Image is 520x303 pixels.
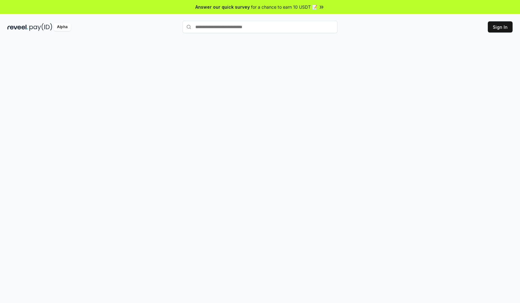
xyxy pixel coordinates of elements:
[488,21,513,32] button: Sign In
[54,23,71,31] div: Alpha
[7,23,28,31] img: reveel_dark
[251,4,317,10] span: for a chance to earn 10 USDT 📝
[195,4,250,10] span: Answer our quick survey
[29,23,52,31] img: pay_id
